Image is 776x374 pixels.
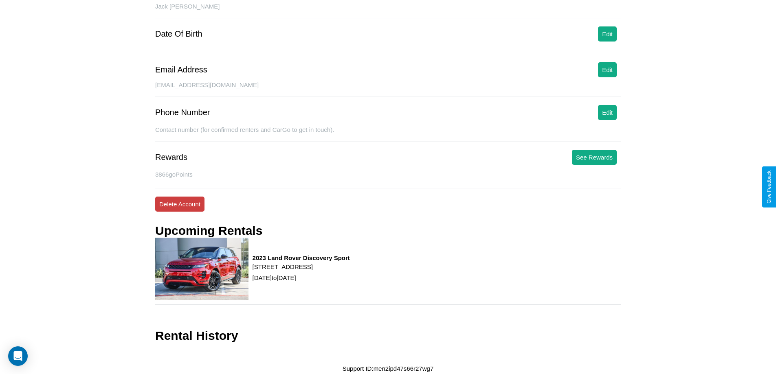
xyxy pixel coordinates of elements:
p: [DATE] to [DATE] [253,272,350,283]
div: Rewards [155,153,187,162]
div: [EMAIL_ADDRESS][DOMAIN_NAME] [155,81,621,97]
div: Contact number (for confirmed renters and CarGo to get in touch). [155,126,621,142]
h3: 2023 Land Rover Discovery Sport [253,254,350,261]
button: Edit [598,62,617,77]
p: [STREET_ADDRESS] [253,261,350,272]
button: See Rewards [572,150,617,165]
div: Date Of Birth [155,29,202,39]
button: Edit [598,26,617,42]
div: Give Feedback [766,171,772,203]
p: 3866 goPoints [155,169,621,180]
div: Jack [PERSON_NAME] [155,3,621,18]
p: Support ID: men2ipd47s66r27wg7 [343,363,433,374]
button: Delete Account [155,197,204,212]
div: Phone Number [155,108,210,117]
h3: Rental History [155,329,238,343]
img: rental [155,238,248,300]
div: Email Address [155,65,207,74]
div: Open Intercom Messenger [8,346,28,366]
button: Edit [598,105,617,120]
h3: Upcoming Rentals [155,224,262,238]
